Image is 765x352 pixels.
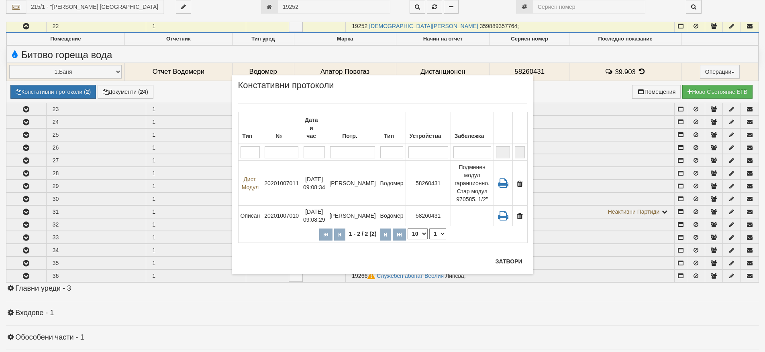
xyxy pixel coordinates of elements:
td: Водомер [378,206,406,226]
select: Брой редове на страница [408,228,428,239]
th: Потр.: No sort applied, activate to apply an ascending sort [327,112,378,144]
div: Тип [241,130,260,142]
button: Следваща страница [380,229,391,241]
button: Предишна страница [334,229,345,241]
td: 20201007010 [262,206,301,226]
button: Последна страница [393,229,406,241]
select: Страница номер [429,228,446,239]
div: Потр. [329,130,375,142]
td: 58260431 [406,161,451,206]
th: Тип: No sort applied, activate to apply an ascending sort [238,112,262,144]
th: Тип: No sort applied, activate to apply an ascending sort [378,112,406,144]
td: Описан [238,206,262,226]
td: 20201007011 [262,161,301,206]
td: [DATE] 09:08:29 [301,206,327,226]
th: №: No sort applied, activate to apply an ascending sort [262,112,301,144]
th: Устройства: No sort applied, activate to apply an ascending sort [406,112,451,144]
td: 58260431 [406,206,451,226]
div: № [264,130,299,142]
div: Тип [380,130,404,142]
button: Затвори [491,255,527,268]
td: [PERSON_NAME] [327,206,378,226]
td: [DATE] 09:08:34 [301,161,327,206]
td: Водомер [378,161,406,206]
th: Дата и час: Descending sort applied, activate to apply an ascending sort [301,112,327,144]
th: : No sort applied, activate to apply an ascending sort [512,112,527,144]
div: Устройства [408,130,449,142]
div: Дата и час [303,114,325,142]
th: Забележка: No sort applied, activate to apply an ascending sort [451,112,494,144]
td: [PERSON_NAME] [327,161,378,206]
span: 1 - 2 / 2 (2) [347,231,378,237]
div: Забележка [453,130,492,142]
td: Подменен модул гаранционно. Стар модул 970585. 1/2” [451,161,494,206]
td: Дист. Модул [238,161,262,206]
button: Първа страница [319,229,333,241]
span: Констативни протоколи [238,81,334,95]
th: : No sort applied, sorting is disabled [494,112,512,144]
